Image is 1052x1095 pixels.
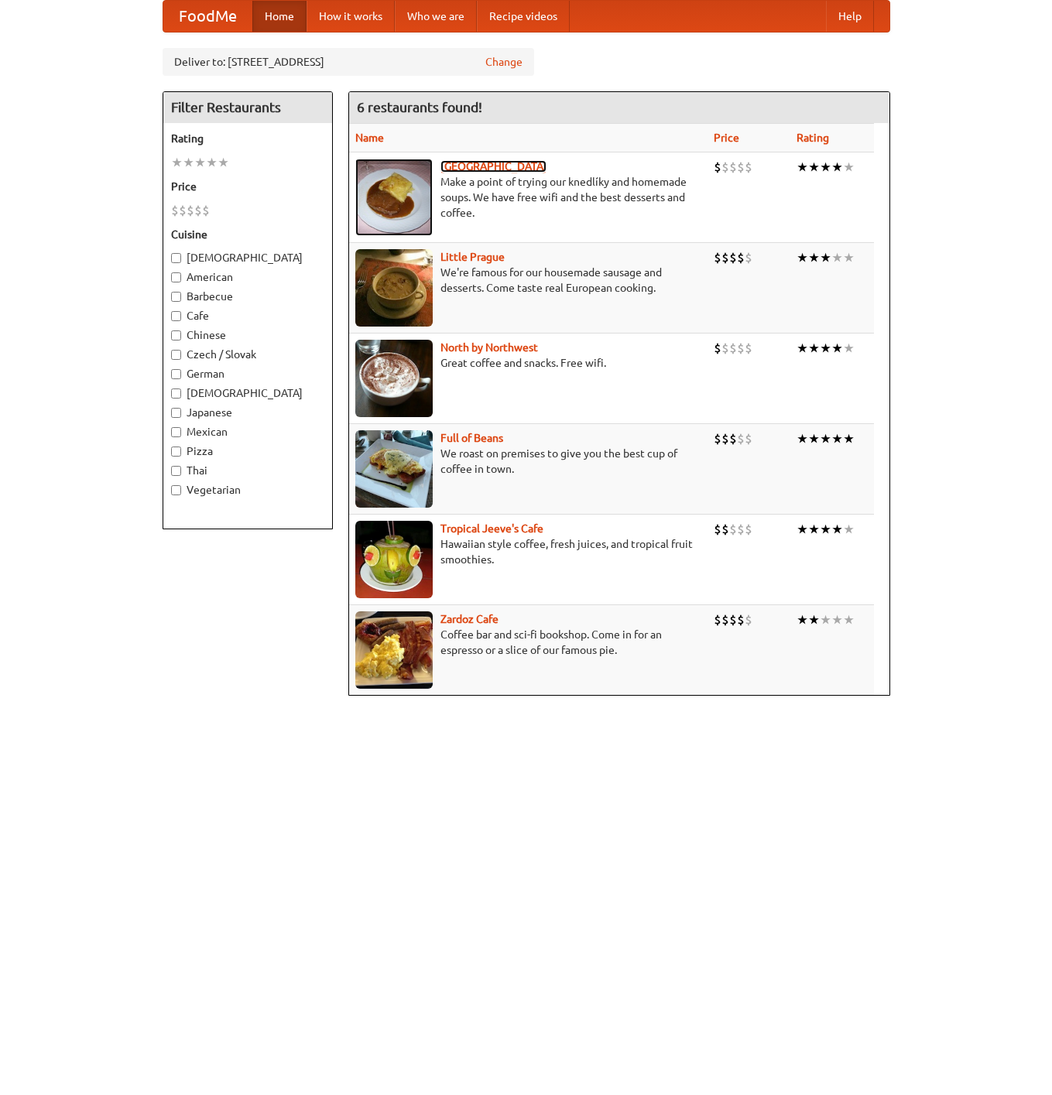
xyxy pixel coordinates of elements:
[737,521,745,538] li: $
[171,289,324,304] label: Barbecue
[820,340,831,357] li: ★
[714,132,739,144] a: Price
[171,447,181,457] input: Pizza
[171,466,181,476] input: Thai
[355,132,384,144] a: Name
[171,327,324,343] label: Chinese
[808,521,820,538] li: ★
[820,611,831,628] li: ★
[171,482,324,498] label: Vegetarian
[355,174,702,221] p: Make a point of trying our knedlíky and homemade soups. We have free wifi and the best desserts a...
[820,521,831,538] li: ★
[745,340,752,357] li: $
[797,611,808,628] li: ★
[737,611,745,628] li: $
[171,308,324,323] label: Cafe
[745,249,752,266] li: $
[808,430,820,447] li: ★
[171,424,324,440] label: Mexican
[721,249,729,266] li: $
[721,611,729,628] li: $
[171,388,181,399] input: [DEMOGRAPHIC_DATA]
[202,202,210,219] li: $
[355,446,702,477] p: We roast on premises to give you the best cup of coffee in town.
[355,536,702,567] p: Hawaiian style coffee, fresh juices, and tropical fruit smoothies.
[171,350,181,360] input: Czech / Slovak
[357,100,482,115] ng-pluralize: 6 restaurants found!
[714,249,721,266] li: $
[714,521,721,538] li: $
[440,251,505,263] a: Little Prague
[843,249,855,266] li: ★
[171,443,324,459] label: Pizza
[808,340,820,357] li: ★
[171,250,324,265] label: [DEMOGRAPHIC_DATA]
[206,154,218,171] li: ★
[171,369,181,379] input: German
[171,131,324,146] h5: Rating
[797,521,808,538] li: ★
[843,521,855,538] li: ★
[355,355,702,371] p: Great coffee and snacks. Free wifi.
[355,611,433,689] img: zardoz.jpg
[187,202,194,219] li: $
[355,521,433,598] img: jeeves.jpg
[843,430,855,447] li: ★
[714,340,721,357] li: $
[171,269,324,285] label: American
[721,340,729,357] li: $
[745,430,752,447] li: $
[729,159,737,176] li: $
[729,340,737,357] li: $
[440,613,499,625] a: Zardoz Cafe
[477,1,570,32] a: Recipe videos
[808,611,820,628] li: ★
[440,160,547,173] a: [GEOGRAPHIC_DATA]
[171,385,324,401] label: [DEMOGRAPHIC_DATA]
[485,54,523,70] a: Change
[163,1,252,32] a: FoodMe
[355,430,433,508] img: beans.jpg
[171,347,324,362] label: Czech / Slovak
[714,611,721,628] li: $
[355,249,433,327] img: littleprague.jpg
[355,340,433,417] img: north.jpg
[729,430,737,447] li: $
[171,408,181,418] input: Japanese
[831,159,843,176] li: ★
[163,92,332,123] h4: Filter Restaurants
[171,253,181,263] input: [DEMOGRAPHIC_DATA]
[721,521,729,538] li: $
[745,611,752,628] li: $
[355,159,433,236] img: czechpoint.jpg
[831,611,843,628] li: ★
[395,1,477,32] a: Who we are
[714,430,721,447] li: $
[808,249,820,266] li: ★
[797,132,829,144] a: Rating
[171,427,181,437] input: Mexican
[171,405,324,420] label: Japanese
[355,265,702,296] p: We're famous for our housemade sausage and desserts. Come taste real European cooking.
[440,341,538,354] a: North by Northwest
[355,627,702,658] p: Coffee bar and sci-fi bookshop. Come in for an espresso or a slice of our famous pie.
[171,179,324,194] h5: Price
[826,1,874,32] a: Help
[179,202,187,219] li: $
[218,154,229,171] li: ★
[307,1,395,32] a: How it works
[721,430,729,447] li: $
[171,330,181,340] input: Chinese
[797,340,808,357] li: ★
[171,292,181,302] input: Barbecue
[171,463,324,478] label: Thai
[194,154,206,171] li: ★
[721,159,729,176] li: $
[729,249,737,266] li: $
[831,521,843,538] li: ★
[843,340,855,357] li: ★
[745,521,752,538] li: $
